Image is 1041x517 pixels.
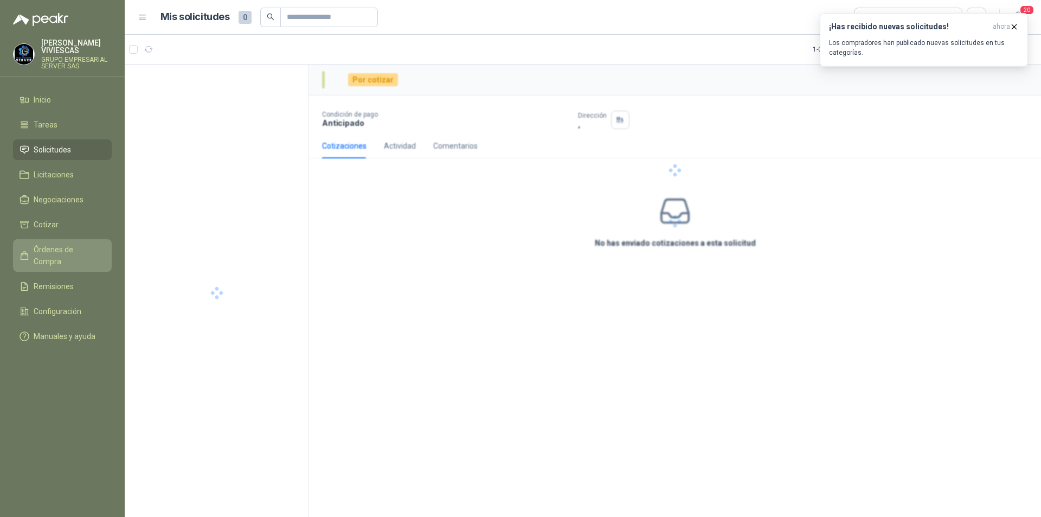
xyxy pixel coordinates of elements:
span: Inicio [34,94,51,106]
p: Los compradores han publicado nuevas solicitudes en tus categorías. [829,38,1019,58]
a: Manuales y ayuda [13,326,112,347]
img: Company Logo [14,44,34,65]
button: ¡Has recibido nuevas solicitudes!ahora Los compradores han publicado nuevas solicitudes en tus ca... [820,13,1028,67]
span: 0 [239,11,252,24]
span: Solicitudes [34,144,71,156]
span: Cotizar [34,219,59,231]
span: Tareas [34,119,57,131]
span: Configuración [34,305,81,317]
a: Configuración [13,301,112,322]
div: Todas [861,11,884,23]
a: Solicitudes [13,139,112,160]
h1: Mis solicitudes [160,9,230,25]
a: Tareas [13,114,112,135]
span: Licitaciones [34,169,74,181]
span: ahora [993,22,1010,31]
a: Negociaciones [13,189,112,210]
h3: ¡Has recibido nuevas solicitudes! [829,22,988,31]
span: Órdenes de Compra [34,244,101,267]
a: Órdenes de Compra [13,239,112,272]
a: Licitaciones [13,164,112,185]
p: GRUPO EMPRESARIAL SERVER SAS [41,56,112,69]
a: Remisiones [13,276,112,297]
span: search [267,13,274,21]
span: Manuales y ayuda [34,330,95,342]
div: 1 - 0 de 0 [813,41,868,58]
span: 20 [1019,5,1034,15]
a: Inicio [13,90,112,110]
p: [PERSON_NAME] VIVIESCAS [41,39,112,54]
a: Cotizar [13,214,112,235]
span: Negociaciones [34,194,83,206]
button: 20 [1008,8,1028,27]
img: Logo peakr [13,13,68,26]
span: Remisiones [34,280,74,292]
